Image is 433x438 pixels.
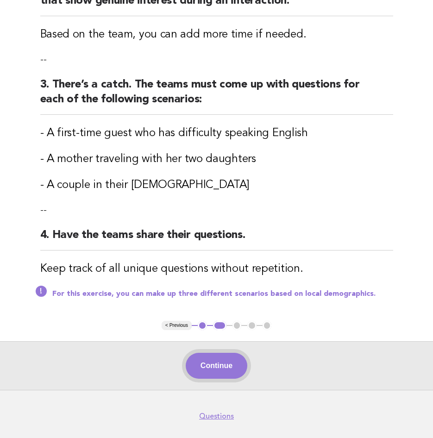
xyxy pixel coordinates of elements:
[40,228,393,250] h2: 4. Have the teams share their questions.
[52,289,393,299] p: For this exercise, you can make up three different scenarios based on local demographics.
[40,77,393,115] h2: 3. There’s a catch. The teams must come up with questions for each of the following scenarios:
[40,27,393,42] h3: Based on the team, you can add more time if needed.
[186,353,247,379] button: Continue
[40,204,393,217] p: --
[40,262,393,276] h3: Keep track of all unique questions without repetition.
[198,321,207,330] button: 1
[213,321,226,330] button: 2
[40,53,393,66] p: --
[40,126,393,141] h3: - A first-time guest who has difficulty speaking English
[40,152,393,167] h3: - A mother traveling with her two daughters
[199,412,234,421] a: Questions
[162,321,192,330] button: < Previous
[40,178,393,193] h3: - A couple in their [DEMOGRAPHIC_DATA]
